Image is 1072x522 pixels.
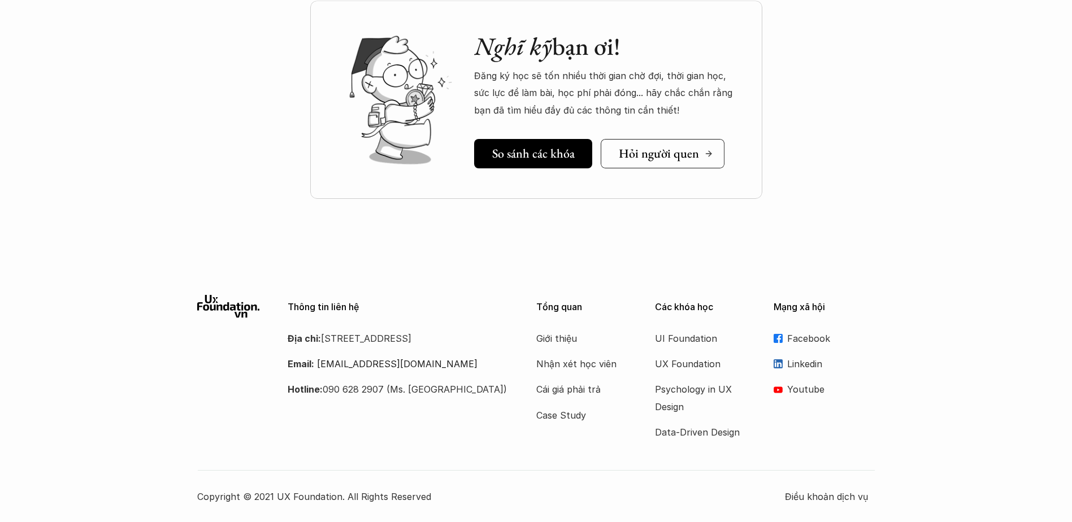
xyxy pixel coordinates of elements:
[618,146,698,161] h5: Hỏi người quen
[655,355,745,372] a: UX Foundation
[655,424,745,441] a: Data-Driven Design
[774,330,875,347] a: Facebook
[288,330,508,347] p: [STREET_ADDRESS]
[655,302,757,312] p: Các khóa học
[536,381,627,398] a: Cái giá phải trả
[774,381,875,398] a: Youtube
[288,358,314,369] strong: Email:
[774,355,875,372] a: Linkedin
[536,407,627,424] a: Case Study
[474,30,552,62] em: Nghĩ kỹ
[655,330,745,347] a: UI Foundation
[197,488,785,505] p: Copyright © 2021 UX Foundation. All Rights Reserved
[288,302,508,312] p: Thông tin liên hệ
[288,384,323,395] strong: Hotline:
[774,302,875,312] p: Mạng xã hội
[492,146,575,161] h5: So sánh các khóa
[787,381,875,398] p: Youtube
[474,139,592,168] a: So sánh các khóa
[536,302,638,312] p: Tổng quan
[655,381,745,415] a: Psychology in UX Design
[288,381,508,398] p: 090 628 2907 (Ms. [GEOGRAPHIC_DATA])
[288,333,321,344] strong: Địa chỉ:
[600,139,724,168] a: Hỏi người quen
[785,488,875,505] a: Điều khoản dịch vụ
[787,330,875,347] p: Facebook
[474,67,740,119] p: Đăng ký học sẽ tốn nhiều thời gian chờ đợi, thời gian học, sức lực để làm bài, học phí phải đóng....
[317,358,478,369] a: [EMAIL_ADDRESS][DOMAIN_NAME]
[787,355,875,372] p: Linkedin
[474,32,740,62] h2: bạn ơi!
[536,330,627,347] a: Giới thiệu
[536,355,627,372] a: Nhận xét học viên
